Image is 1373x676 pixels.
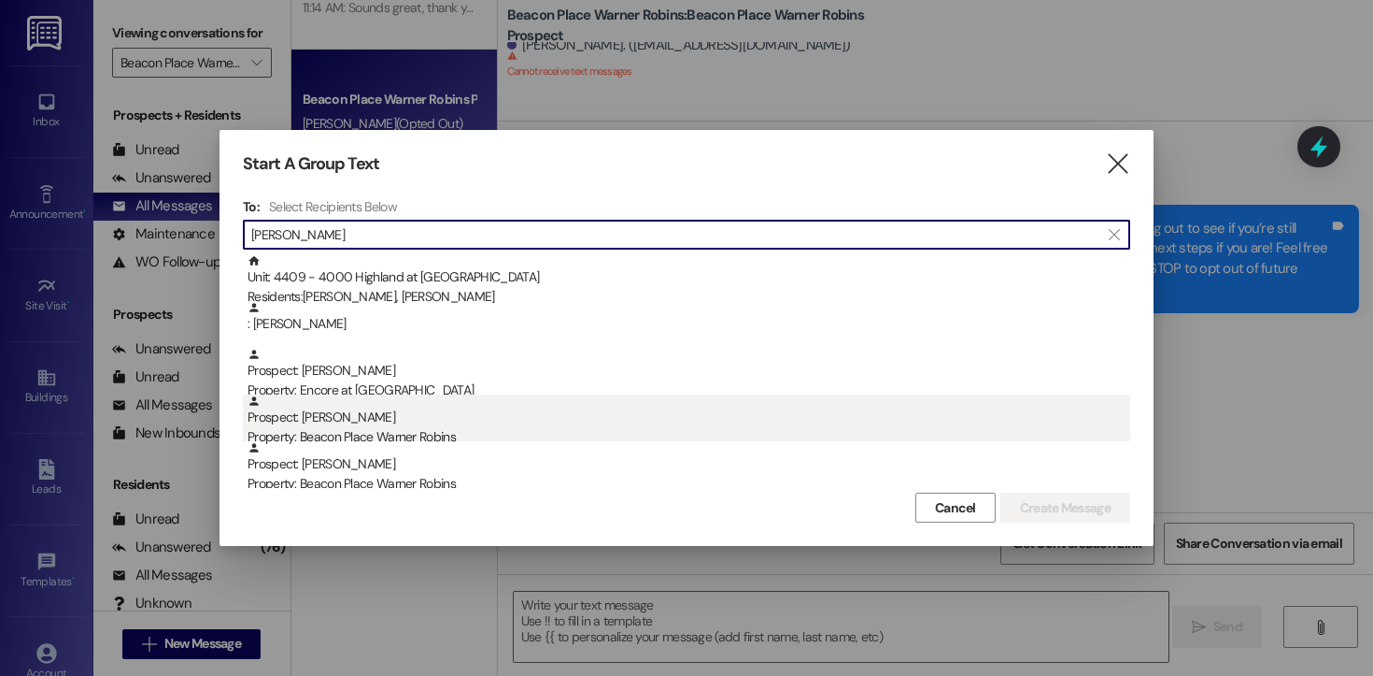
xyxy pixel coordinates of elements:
[243,254,1130,301] div: Unit: 4409 - 4000 Highland at [GEOGRAPHIC_DATA]Residents:[PERSON_NAME], [PERSON_NAME]
[248,301,1130,334] div: : [PERSON_NAME]
[243,441,1130,488] div: Prospect: [PERSON_NAME]Property: Beacon Place Warner Robins
[251,222,1099,248] input: Search for any contact or apartment
[248,395,1130,448] div: Prospect: [PERSON_NAME]
[1105,154,1130,174] i: 
[248,348,1130,401] div: Prospect: [PERSON_NAME]
[248,254,1130,308] div: Unit: 4409 - 4000 Highland at [GEOGRAPHIC_DATA]
[269,198,397,215] h4: Select Recipients Below
[248,441,1130,495] div: Prospect: [PERSON_NAME]
[1000,493,1130,523] button: Create Message
[243,301,1130,348] div: : [PERSON_NAME]
[243,395,1130,441] div: Prospect: [PERSON_NAME]Property: Beacon Place Warner Robins
[935,498,976,518] span: Cancel
[1099,221,1129,249] button: Clear text
[248,427,1130,447] div: Property: Beacon Place Warner Robins
[243,153,379,175] h3: Start A Group Text
[243,348,1130,395] div: Prospect: [PERSON_NAME]Property: Encore at [GEOGRAPHIC_DATA]
[248,287,1130,307] div: Residents: [PERSON_NAME], [PERSON_NAME]
[248,381,1130,400] div: Property: Encore at [GEOGRAPHIC_DATA]
[915,493,996,523] button: Cancel
[248,474,1130,494] div: Property: Beacon Place Warner Robins
[1020,498,1111,518] span: Create Message
[243,198,260,215] h3: To:
[1109,227,1119,242] i: 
